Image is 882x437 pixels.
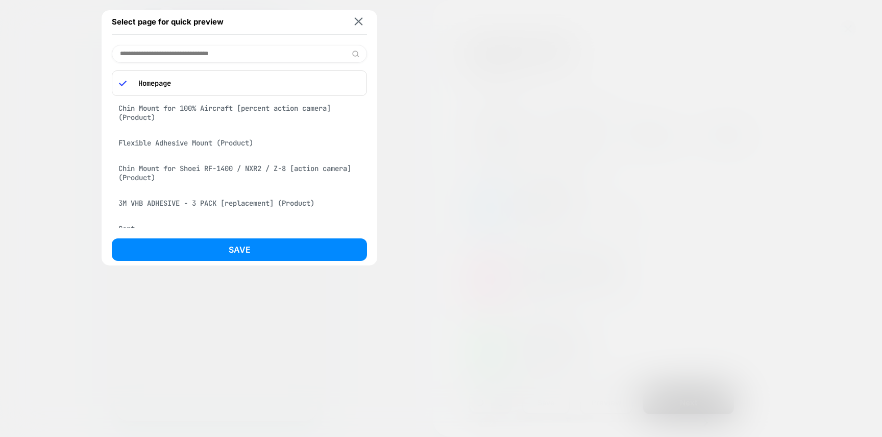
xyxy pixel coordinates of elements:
div: Cart [112,219,367,238]
div: Chin Mount for 100% Aircraft [percent action camera] (Product) [112,99,367,127]
span: Select page for quick preview [112,17,224,27]
div: 3M VHB ADHESIVE - 3 PACK [replacement] (Product) [112,193,367,213]
div: Chin Mount for Shoei RF-1400 / NXR2 / Z-8 [action camera] (Product) [112,159,367,187]
button: Save [112,238,367,261]
img: blue checkmark [119,80,127,87]
div: Flexible Adhesive Mount (Product) [112,133,367,153]
img: close [355,18,363,26]
p: Homepage [133,79,360,88]
img: edit [352,50,359,58]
